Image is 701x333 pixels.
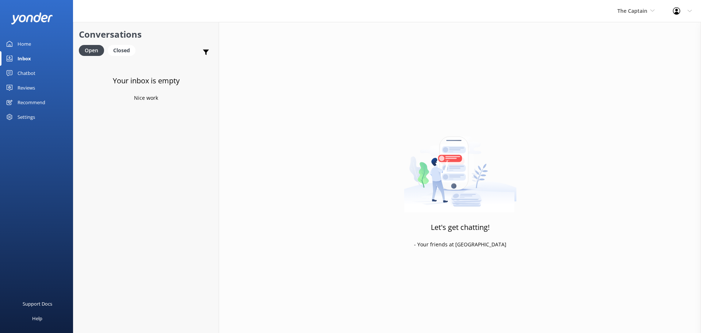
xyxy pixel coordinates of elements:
[113,75,180,87] h3: Your inbox is empty
[18,37,31,51] div: Home
[108,45,135,56] div: Closed
[79,45,104,56] div: Open
[617,7,647,14] span: The Captain
[18,95,45,110] div: Recommend
[18,66,35,80] div: Chatbot
[431,222,490,233] h3: Let's get chatting!
[11,12,53,24] img: yonder-white-logo.png
[79,46,108,54] a: Open
[134,94,158,102] p: Nice work
[108,46,139,54] a: Closed
[414,241,506,249] p: - Your friends at [GEOGRAPHIC_DATA]
[23,296,52,311] div: Support Docs
[18,80,35,95] div: Reviews
[18,51,31,66] div: Inbox
[18,110,35,124] div: Settings
[404,121,517,212] img: artwork of a man stealing a conversation from at giant smartphone
[79,27,213,41] h2: Conversations
[32,311,42,326] div: Help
